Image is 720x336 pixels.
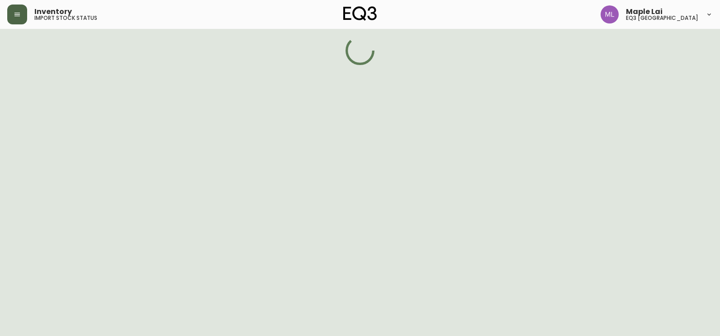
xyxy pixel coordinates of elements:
span: Maple Lai [626,8,663,15]
span: Inventory [34,8,72,15]
h5: eq3 [GEOGRAPHIC_DATA] [626,15,698,21]
img: 61e28cffcf8cc9f4e300d877dd684943 [601,5,619,23]
h5: import stock status [34,15,97,21]
img: logo [343,6,377,21]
